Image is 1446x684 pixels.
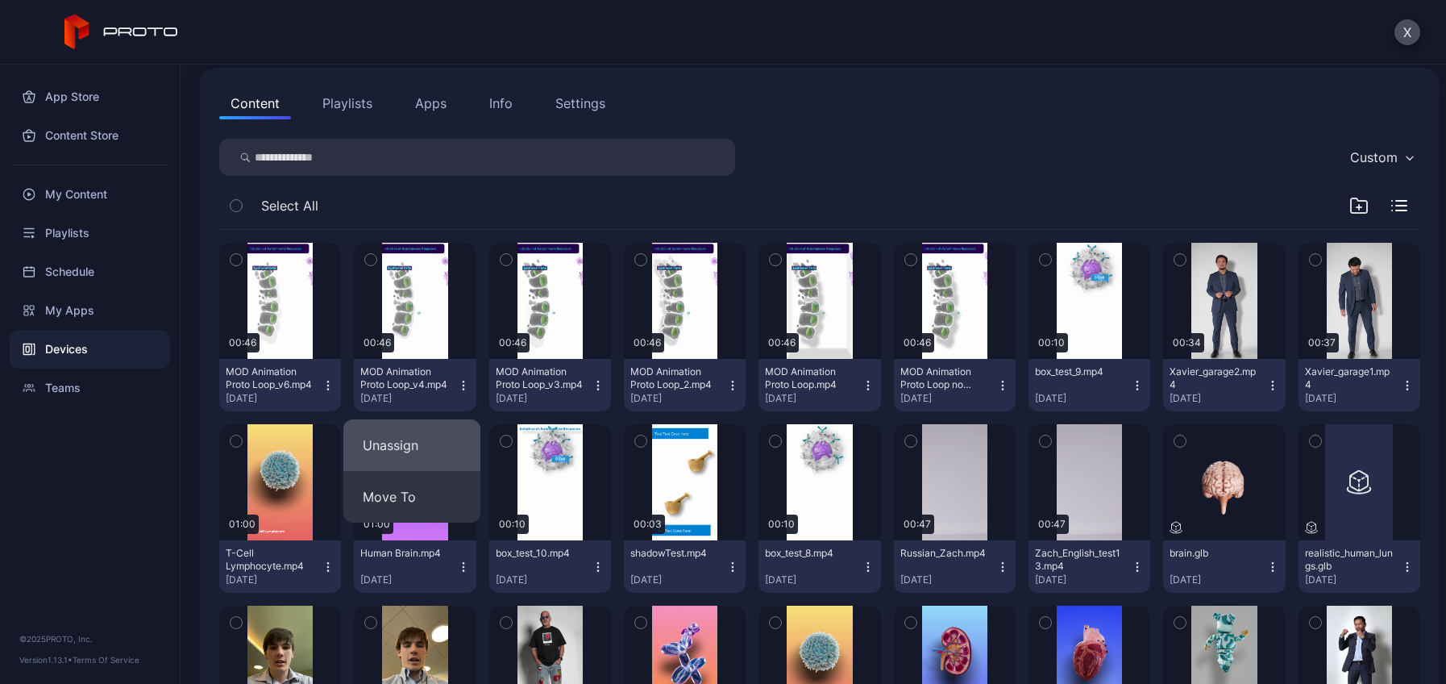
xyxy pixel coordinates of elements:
button: MOD Animation Proto Loop.mp4[DATE] [758,359,880,411]
div: realistic_human_lungs.glb [1305,547,1394,573]
div: shadowTest.mp4 [630,547,719,560]
div: [DATE] [496,573,592,586]
div: [DATE] [765,573,861,586]
button: Content [219,87,291,119]
div: [DATE] [1305,392,1401,405]
button: X [1394,19,1420,45]
div: [DATE] [360,392,456,405]
div: [DATE] [900,392,996,405]
button: Apps [404,87,458,119]
div: [DATE] [226,573,322,586]
div: [DATE] [1305,573,1401,586]
div: [DATE] [630,573,726,586]
div: [DATE] [1170,392,1265,405]
div: box_test_9.mp4 [1035,365,1124,378]
div: [DATE] [765,392,861,405]
button: brain.glb[DATE] [1163,540,1285,593]
button: Info [478,87,524,119]
div: Info [489,94,513,113]
div: [DATE] [1170,573,1265,586]
div: [DATE] [360,573,456,586]
div: Human Brain.mp4 [360,547,449,560]
div: Russian_Zach.mp4 [900,547,989,560]
button: Playlists [311,87,384,119]
div: [DATE] [1035,392,1131,405]
div: [DATE] [900,573,996,586]
button: box_test_8.mp4[DATE] [758,540,880,593]
span: Select All [261,196,318,215]
button: T-Cell Lymphocyte.mp4[DATE] [219,540,341,593]
button: MOD Animation Proto Loop_v6.mp4[DATE] [219,359,341,411]
span: Version 1.13.1 • [19,655,73,665]
div: [DATE] [496,392,592,405]
div: © 2025 PROTO, Inc. [19,632,160,645]
div: brain.glb [1170,547,1258,560]
div: box_test_10.mp4 [496,547,584,560]
button: box_test_9.mp4[DATE] [1028,359,1150,411]
a: My Apps [10,291,170,330]
button: realistic_human_lungs.glb[DATE] [1298,540,1420,593]
a: Devices [10,330,170,369]
a: Content Store [10,116,170,155]
button: MOD Animation Proto Loop_v3.mp4[DATE] [489,359,611,411]
div: Xavier_garage2.mp4 [1170,365,1258,391]
div: [DATE] [630,392,726,405]
button: Xavier_garage1.mp4[DATE] [1298,359,1420,411]
a: Schedule [10,252,170,291]
a: App Store [10,77,170,116]
div: [DATE] [1035,573,1131,586]
a: Playlists [10,214,170,252]
button: Unassign [343,419,480,471]
div: T-Cell Lymphocyte.mp4 [226,547,314,573]
button: MOD Animation Proto Loop_2.mp4[DATE] [624,359,746,411]
div: MOD Animation Proto Loop_2.mp4 [630,365,719,391]
div: [DATE] [226,392,322,405]
button: MOD Animation Proto Loop_v4.mp4[DATE] [354,359,476,411]
div: Zach_English_test13.mp4 [1035,547,1124,573]
button: Zach_English_test13.mp4[DATE] [1028,540,1150,593]
button: box_test_10.mp4[DATE] [489,540,611,593]
div: MOD Animation Proto Loop no BG.mp4 [900,365,989,391]
button: shadowTest.mp4[DATE] [624,540,746,593]
div: box_test_8.mp4 [765,547,854,560]
div: MOD Animation Proto Loop.mp4 [765,365,854,391]
a: Teams [10,369,170,407]
div: MOD Animation Proto Loop_v3.mp4 [496,365,584,391]
button: Custom [1342,139,1420,176]
button: Human Brain.mp4[DATE] [354,540,476,593]
div: Settings [555,94,605,113]
button: MOD Animation Proto Loop no BG.mp4[DATE] [894,359,1016,411]
div: Custom [1350,149,1398,165]
button: Xavier_garage2.mp4[DATE] [1163,359,1285,411]
button: Settings [544,87,617,119]
button: Russian_Zach.mp4[DATE] [894,540,1016,593]
a: Terms Of Service [73,655,139,665]
div: Xavier_garage1.mp4 [1305,365,1394,391]
a: My Content [10,175,170,214]
div: MOD Animation Proto Loop_v6.mp4 [226,365,314,391]
div: MOD Animation Proto Loop_v4.mp4 [360,365,449,391]
button: Move To [343,471,480,523]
